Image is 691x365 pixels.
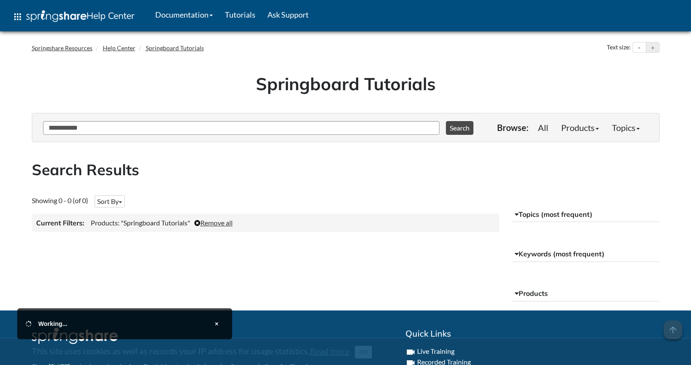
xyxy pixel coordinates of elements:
[605,119,646,136] a: Topics
[86,10,135,21] span: Help Center
[38,320,67,327] span: Working...
[531,119,555,136] a: All
[38,72,653,96] h1: Springboard Tutorials
[417,347,455,355] a: Live Training
[146,44,204,52] a: Springboard Tutorials
[32,196,88,204] span: Showing 0 - 0 (of 0)
[605,42,633,53] div: Text size:
[512,207,660,222] button: Topics (most frequent)
[32,44,92,52] a: Springshare Resources
[446,121,473,135] button: Search
[663,321,682,332] a: arrow_upward
[95,195,125,207] button: Sort By
[121,219,190,227] span: "Springboard Tutorials"
[512,286,660,301] button: Products
[194,219,233,227] a: Remove all
[36,218,84,228] h3: Current Filters
[663,320,682,339] span: arrow_upward
[261,4,315,25] a: Ask Support
[23,345,668,359] div: This site uses cookies as well as records your IP address for usage statistics.
[32,159,660,180] h2: Search Results
[497,122,528,134] p: Browse:
[210,317,224,331] button: Close
[6,4,141,30] a: apps Help Center
[12,12,23,22] span: apps
[103,44,135,52] a: Help Center
[555,119,605,136] a: Products
[310,346,350,356] a: Read more
[91,219,120,227] span: Products:
[512,246,660,262] button: Keywords (most frequent)
[405,328,660,340] h2: Quick Links
[405,347,416,357] i: videocam
[26,10,86,22] img: Springshare
[219,4,261,25] a: Tutorials
[633,43,646,53] button: Decrease text size
[646,43,659,53] button: Increase text size
[355,346,372,359] button: Close
[149,4,219,25] a: Documentation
